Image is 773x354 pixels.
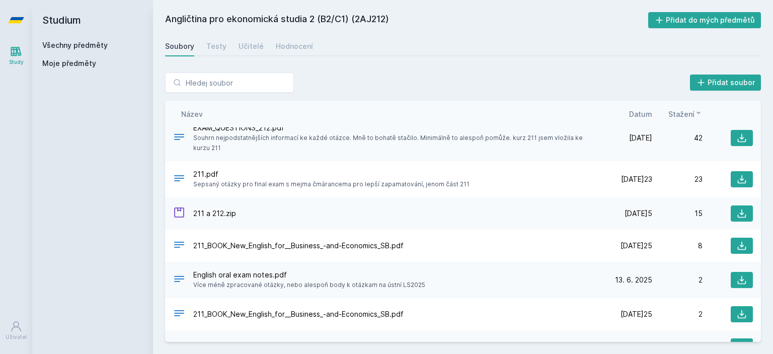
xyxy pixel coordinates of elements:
div: 15 [652,208,703,219]
span: Více méně zpracované otázky, nebo alespoň body k otázkam na ústní LS2025 [193,280,425,290]
a: Testy [206,36,226,56]
span: 13. 6. 2025 [615,275,652,285]
a: Soubory [165,36,194,56]
span: 211.pdf [193,169,470,179]
div: PDF [173,273,185,288]
div: Testy [206,41,226,51]
span: [DATE]23 [621,174,652,184]
span: Sepsaný otázky pro final exam s mejma čmárancema pro lepší zapamatování, jenom část 211 [193,179,470,189]
span: Moje předměty [42,58,96,68]
span: [DATE]25 [621,309,652,319]
button: Název [181,109,203,119]
button: Přidat soubor [690,75,761,91]
div: PDF [173,131,185,146]
span: EXAM_QUESTIONS_212.pdf [193,123,598,133]
span: [DATE]25 [621,241,652,251]
span: 211 a 212.zip [193,208,236,219]
button: Přidat do mých předmětů [648,12,761,28]
div: PDF [173,172,185,187]
button: Stažení [668,109,703,119]
a: Učitelé [239,36,264,56]
div: Uživatel [6,333,27,341]
a: Všechny předměty [42,41,108,49]
div: Učitelé [239,41,264,51]
span: Souhrn nejpodstatnějších informací ke každé otázce. Mně to bohatě stačilo. Minimálně to alespoň p... [193,133,598,153]
span: English oral exam notes.pdf [193,270,425,280]
span: [DATE]25 [621,341,652,351]
div: 2 [652,275,703,285]
span: 211_BOOK_New_English_for__Business_-and-Economics_SB.pdf [193,241,404,251]
span: [DATE]5 [625,208,652,219]
div: ZIP [173,206,185,221]
div: Soubory [165,41,194,51]
input: Hledej soubor [165,73,294,93]
h2: Angličtina pro ekonomická studia 2 (B2/C1) (2AJ212) [165,12,648,28]
div: 42 [652,133,703,143]
button: Datum [629,109,652,119]
span: Stažení [668,109,694,119]
div: PDF [173,239,185,253]
a: Study [2,40,30,71]
div: 8 [652,241,703,251]
div: 1 [652,341,703,351]
div: Study [9,58,24,66]
span: 211_BOOK_New_English_for__Business_-and-Economics_SB.pdf [193,309,404,319]
div: PDF [173,339,185,354]
div: 23 [652,174,703,184]
div: PDF [173,307,185,322]
a: Uživatel [2,315,30,346]
div: 2 [652,309,703,319]
div: Hodnocení [276,41,313,51]
span: 211_BOOK_New_English_for__Business_-and-Economics_SB.pdf [193,341,404,351]
span: [DATE] [629,133,652,143]
a: Hodnocení [276,36,313,56]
